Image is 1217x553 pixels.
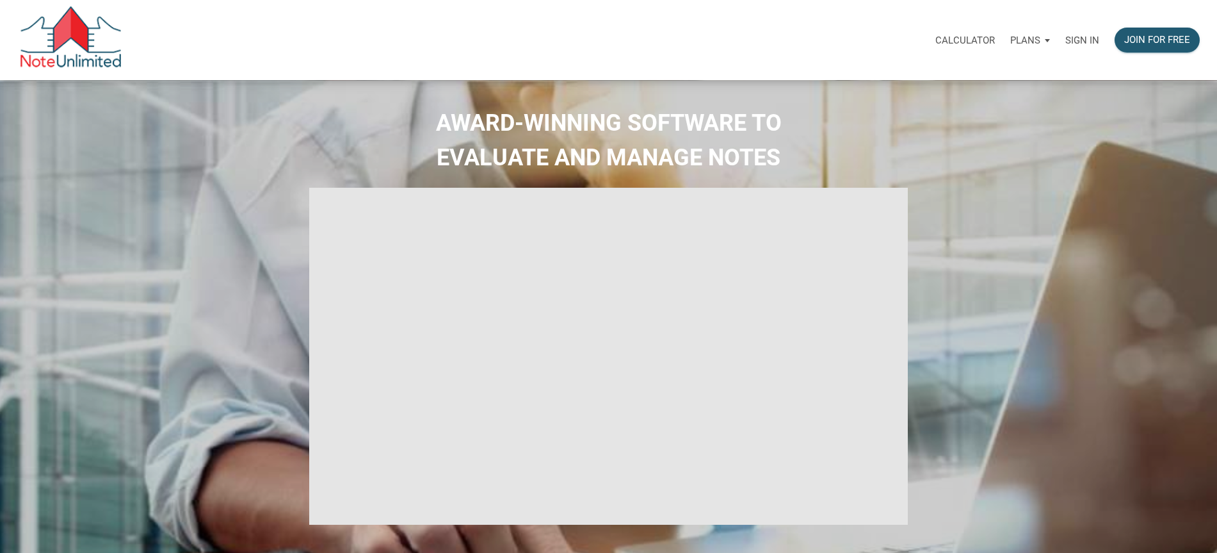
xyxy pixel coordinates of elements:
a: Sign in [1058,20,1107,60]
p: Calculator [935,35,995,46]
p: Sign in [1065,35,1099,46]
p: Plans [1010,35,1040,46]
a: Join for free [1107,20,1207,60]
a: Plans [1003,20,1058,60]
a: Calculator [928,20,1003,60]
button: Join for free [1115,28,1200,53]
div: Join for free [1124,33,1190,47]
h2: AWARD-WINNING SOFTWARE TO EVALUATE AND MANAGE NOTES [10,106,1207,175]
iframe: NoteUnlimited [309,188,908,525]
button: Plans [1003,21,1058,60]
